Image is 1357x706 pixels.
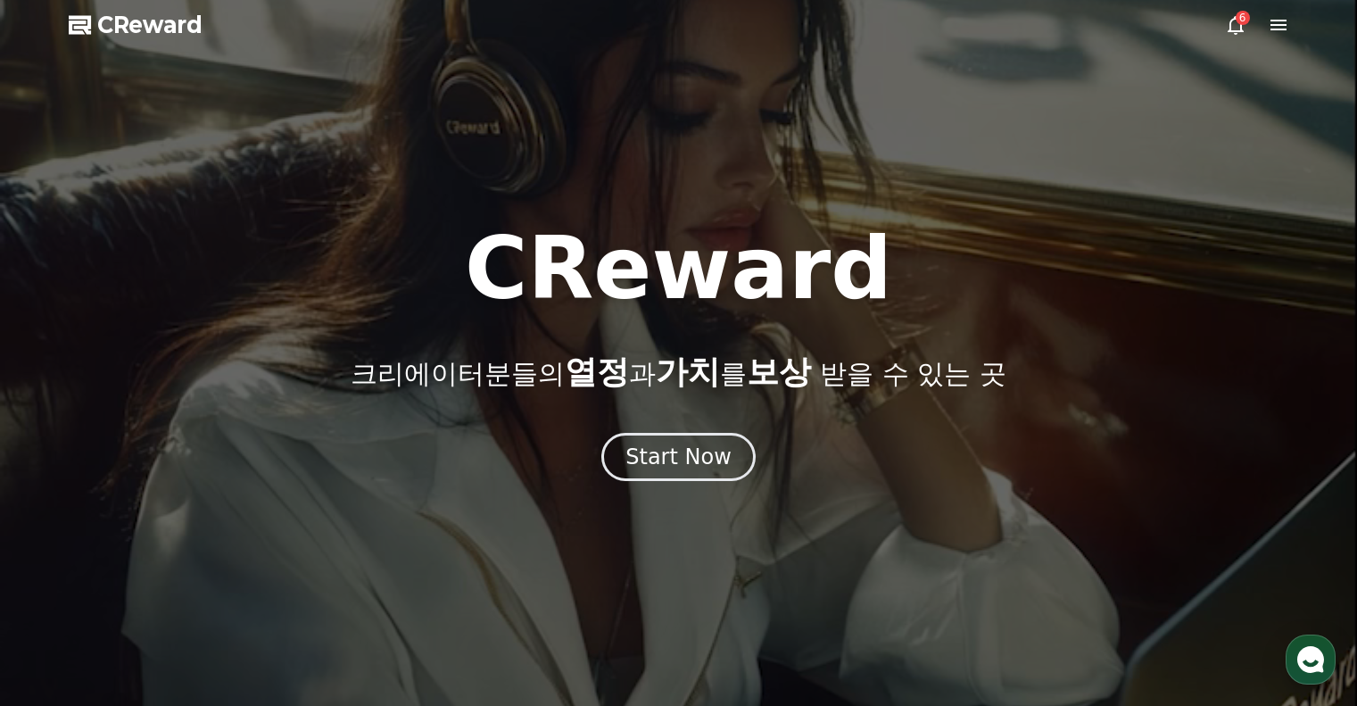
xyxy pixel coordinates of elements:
[465,226,892,311] h1: CReward
[565,353,629,390] span: 열정
[69,11,203,39] a: CReward
[351,354,1005,390] p: 크리에이터분들의 과 를 받을 수 있는 곳
[1236,11,1250,25] div: 6
[656,353,720,390] span: 가치
[601,433,756,481] button: Start Now
[601,451,756,468] a: Start Now
[97,11,203,39] span: CReward
[1225,14,1246,36] a: 6
[747,353,811,390] span: 보상
[625,443,732,471] div: Start Now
